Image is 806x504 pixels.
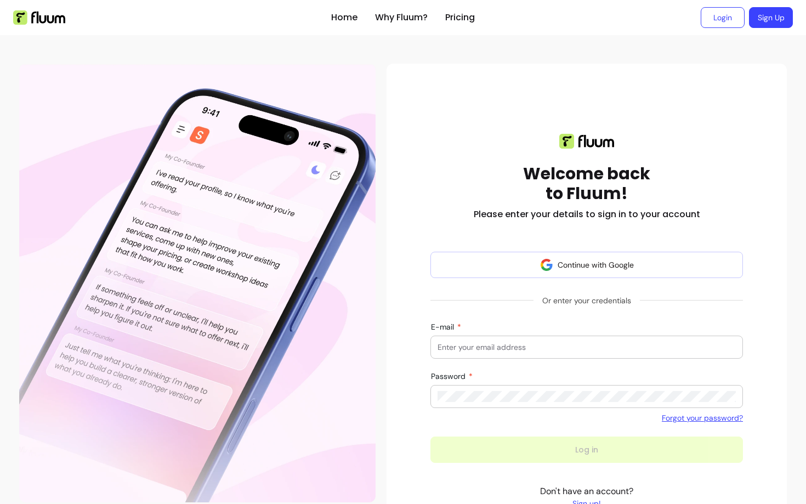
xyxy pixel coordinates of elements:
a: Why Fluum? [375,11,428,24]
span: Or enter your credentials [533,291,640,310]
a: Forgot your password? [662,412,743,423]
img: Fluum Logo [13,10,65,25]
input: E-mail [438,342,736,353]
h1: Welcome back to Fluum! [523,164,650,203]
a: Home [331,11,357,24]
input: Password [438,391,736,402]
span: E-mail [431,322,456,332]
a: Login [701,7,745,28]
a: Pricing [445,11,475,24]
a: Sign Up [749,7,793,28]
h2: Please enter your details to sign in to your account [474,208,700,221]
img: Fluum logo [559,134,614,149]
div: Illustration of Fluum AI Co-Founder on a smartphone, showing AI chat guidance that helps freelanc... [19,64,376,502]
button: Continue with Google [430,252,743,278]
img: avatar [540,258,553,271]
span: Password [431,371,468,381]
